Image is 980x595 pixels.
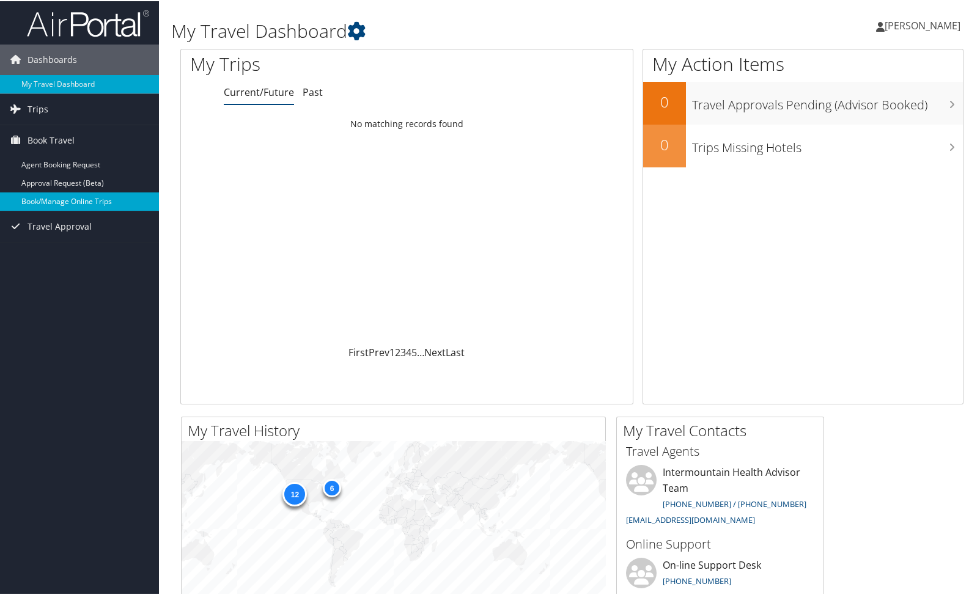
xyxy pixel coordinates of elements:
[643,81,963,123] a: 0Travel Approvals Pending (Advisor Booked)
[620,464,820,529] li: Intermountain Health Advisor Team
[190,50,435,76] h1: My Trips
[406,345,411,358] a: 4
[369,345,389,358] a: Prev
[303,84,323,98] a: Past
[411,345,417,358] a: 5
[188,419,605,440] h2: My Travel History
[626,535,814,552] h3: Online Support
[623,419,823,440] h2: My Travel Contacts
[389,345,395,358] a: 1
[692,89,963,112] h3: Travel Approvals Pending (Advisor Booked)
[692,132,963,155] h3: Trips Missing Hotels
[424,345,446,358] a: Next
[885,18,960,31] span: [PERSON_NAME]
[224,84,294,98] a: Current/Future
[643,50,963,76] h1: My Action Items
[28,124,75,155] span: Book Travel
[663,497,806,508] a: [PHONE_NUMBER] / [PHONE_NUMBER]
[28,43,77,74] span: Dashboards
[323,478,341,496] div: 6
[643,90,686,111] h2: 0
[181,112,633,134] td: No matching records found
[282,481,307,505] div: 12
[446,345,465,358] a: Last
[27,8,149,37] img: airportal-logo.png
[626,442,814,459] h3: Travel Agents
[395,345,400,358] a: 2
[400,345,406,358] a: 3
[876,6,973,43] a: [PERSON_NAME]
[348,345,369,358] a: First
[28,210,92,241] span: Travel Approval
[643,123,963,166] a: 0Trips Missing Hotels
[417,345,424,358] span: …
[28,93,48,123] span: Trips
[171,17,706,43] h1: My Travel Dashboard
[626,513,755,524] a: [EMAIL_ADDRESS][DOMAIN_NAME]
[643,133,686,154] h2: 0
[663,574,731,585] a: [PHONE_NUMBER]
